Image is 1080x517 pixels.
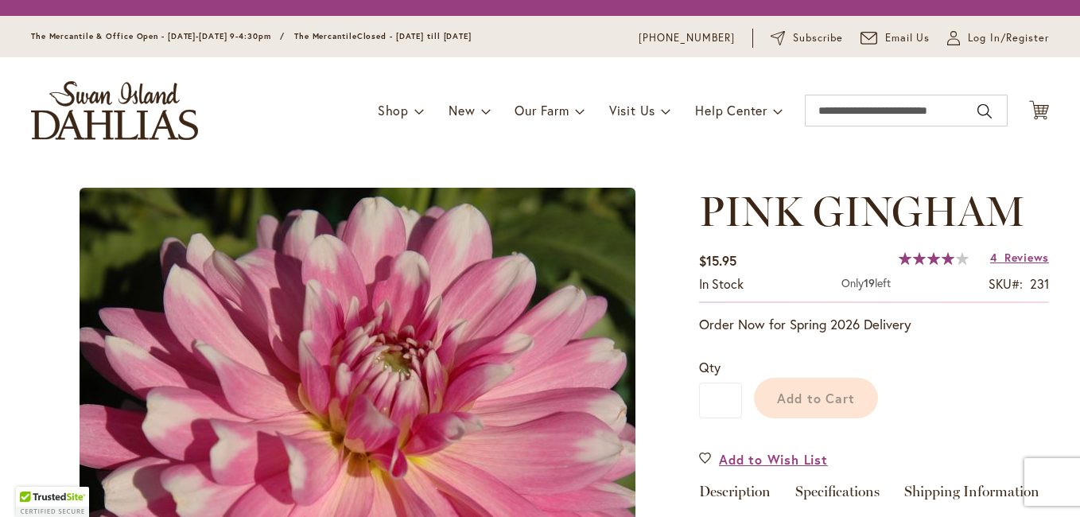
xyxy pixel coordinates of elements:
[861,30,930,46] a: Email Us
[31,31,357,41] span: The Mercantile & Office Open - [DATE]-[DATE] 9-4:30pm / The Mercantile
[990,250,997,265] span: 4
[695,102,767,119] span: Help Center
[609,102,655,119] span: Visit Us
[793,30,843,46] span: Subscribe
[989,275,1023,292] strong: SKU
[719,450,828,468] span: Add to Wish List
[885,30,930,46] span: Email Us
[1030,275,1049,293] div: 231
[899,252,969,265] div: 80%
[449,102,475,119] span: New
[699,450,828,468] a: Add to Wish List
[699,252,736,269] span: $15.95
[977,99,992,124] button: Search
[795,484,880,507] a: Specifications
[904,484,1039,507] a: Shipping Information
[699,275,744,293] div: Availability
[771,30,843,46] a: Subscribe
[699,315,1049,334] p: Order Now for Spring 2026 Delivery
[990,250,1049,265] a: 4 Reviews
[639,30,735,46] a: [PHONE_NUMBER]
[357,31,472,41] span: Closed - [DATE] till [DATE]
[699,359,721,375] span: Qty
[864,275,875,290] strong: 19
[31,81,198,140] a: store logo
[378,102,409,119] span: Shop
[1004,250,1049,265] span: Reviews
[515,102,569,119] span: Our Farm
[968,30,1049,46] span: Log In/Register
[699,484,771,507] a: Description
[699,186,1025,236] span: PINK GINGHAM
[699,484,1049,507] div: Detailed Product Info
[841,275,891,293] div: Only 19 left
[699,275,744,292] span: In stock
[947,30,1049,46] a: Log In/Register
[16,487,89,517] div: TrustedSite Certified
